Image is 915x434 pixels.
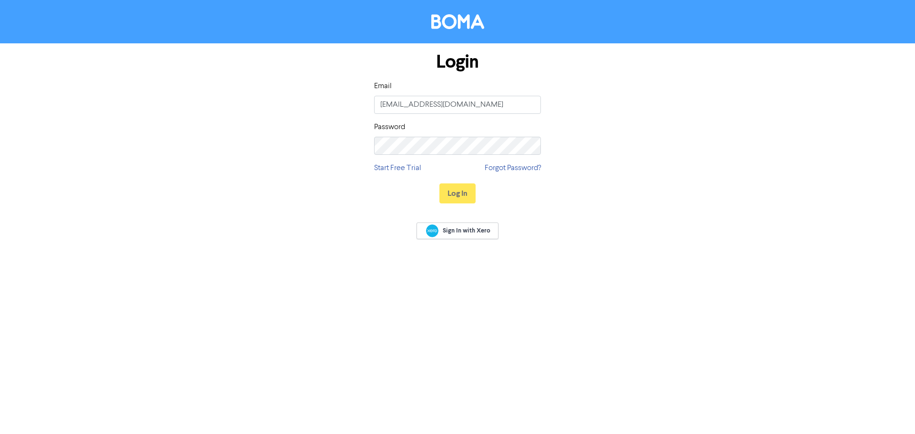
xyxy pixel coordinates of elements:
[439,183,476,203] button: Log In
[374,162,421,174] a: Start Free Trial
[431,14,484,29] img: BOMA Logo
[426,224,438,237] img: Xero logo
[374,121,405,133] label: Password
[374,51,541,73] h1: Login
[417,222,498,239] a: Sign In with Xero
[374,81,392,92] label: Email
[485,162,541,174] a: Forgot Password?
[443,226,490,235] span: Sign In with Xero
